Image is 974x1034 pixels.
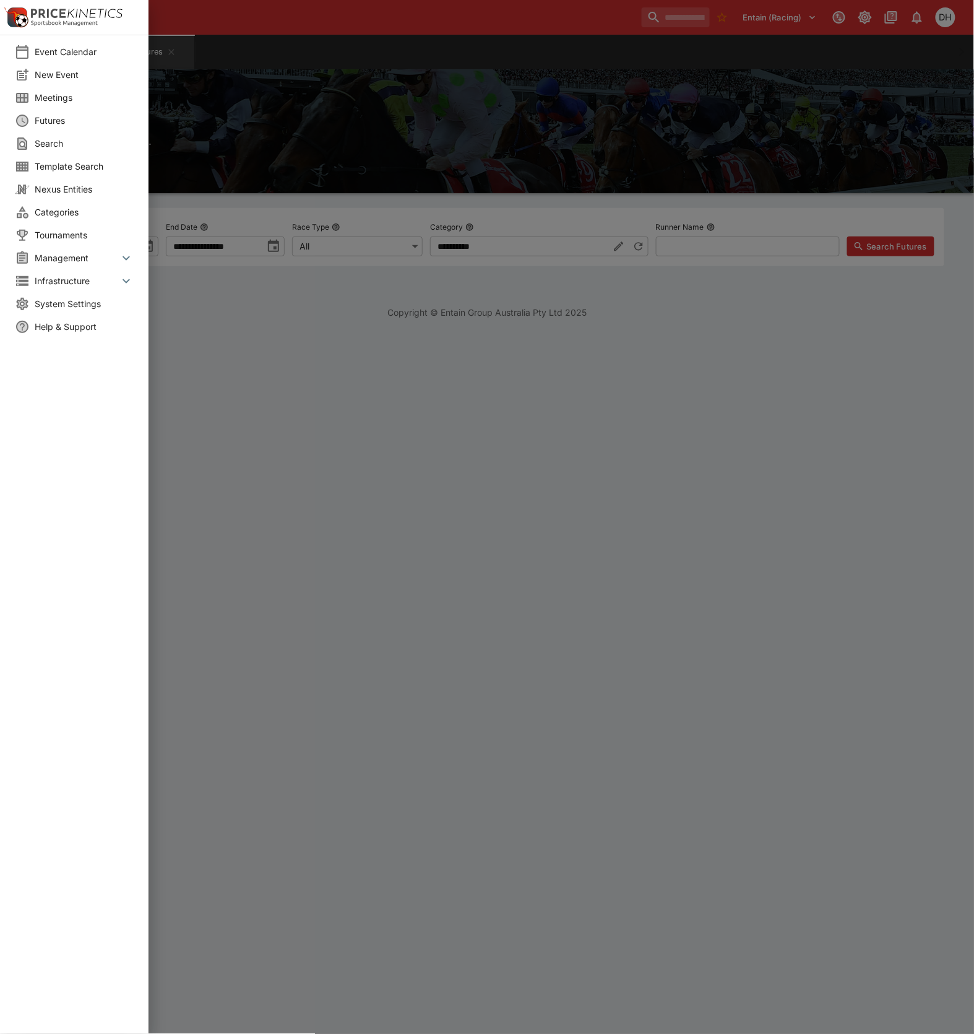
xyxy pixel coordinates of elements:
span: Event Calendar [35,45,134,58]
span: Template Search [35,160,134,173]
span: Management [35,251,119,264]
span: Nexus Entities [35,183,134,196]
span: Help & Support [35,320,134,333]
span: Categories [35,206,134,219]
img: Sportsbook Management [31,20,98,26]
span: Meetings [35,91,134,104]
img: PriceKinetics Logo [4,5,28,30]
span: New Event [35,68,134,81]
span: Futures [35,114,134,127]
span: Tournaments [35,228,134,241]
span: Infrastructure [35,274,119,287]
span: Search [35,137,134,150]
span: System Settings [35,297,134,310]
img: PriceKinetics [31,9,123,18]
